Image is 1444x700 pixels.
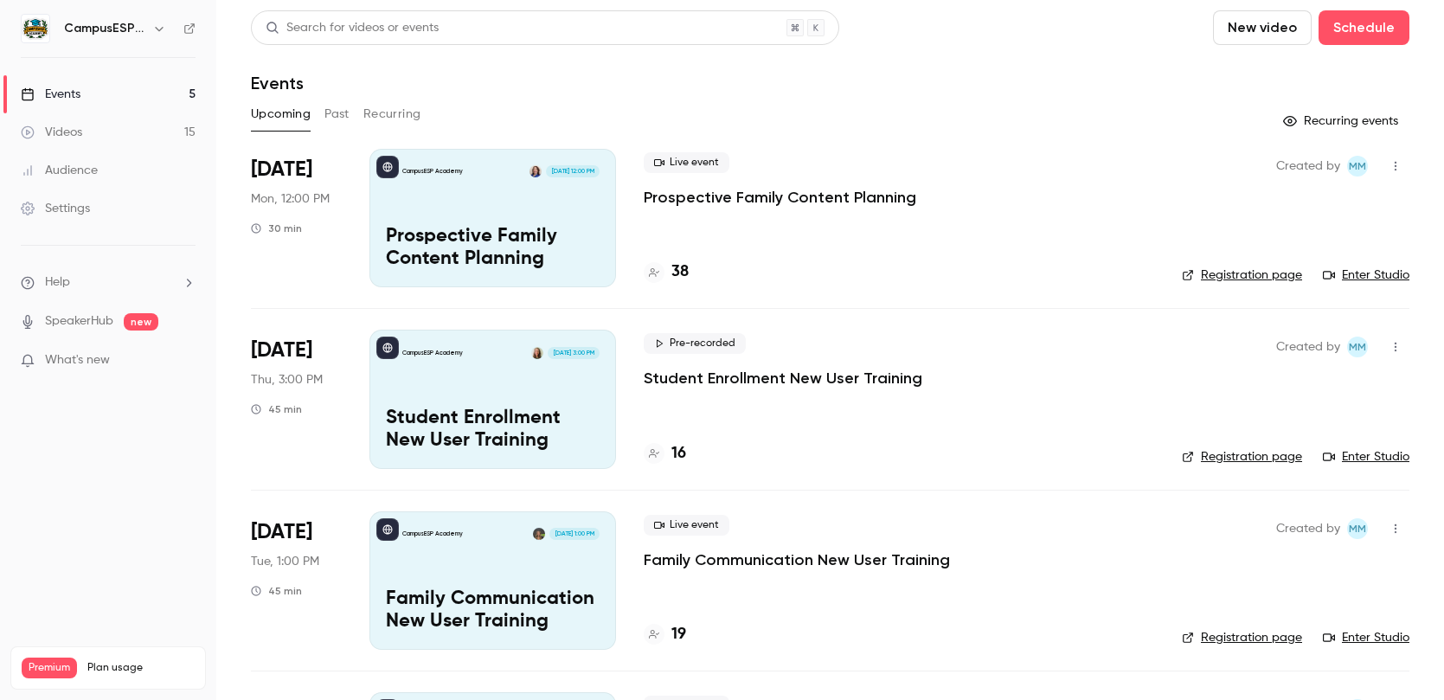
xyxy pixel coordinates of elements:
[533,528,545,540] img: Mira Gandhi
[175,353,196,369] iframe: Noticeable Trigger
[1347,518,1368,539] span: Mairin Matthews
[251,553,319,570] span: Tue, 1:00 PM
[1182,267,1302,284] a: Registration page
[1276,518,1340,539] span: Created by
[671,260,689,284] h4: 38
[251,190,330,208] span: Mon, 12:00 PM
[1323,267,1409,284] a: Enter Studio
[64,20,145,37] h6: CampusESP Academy
[1182,629,1302,646] a: Registration page
[363,100,421,128] button: Recurring
[251,330,342,468] div: Sep 18 Thu, 3:00 PM (America/New York)
[266,19,439,37] div: Search for videos or events
[644,549,950,570] a: Family Communication New User Training
[251,337,312,364] span: [DATE]
[402,167,463,176] p: CampusESP Academy
[45,351,110,369] span: What's new
[1347,156,1368,177] span: Mairin Matthews
[251,73,304,93] h1: Events
[1275,107,1409,135] button: Recurring events
[251,149,342,287] div: Sep 15 Mon, 12:00 PM (America/New York)
[324,100,350,128] button: Past
[644,333,746,354] span: Pre-recorded
[644,260,689,284] a: 38
[644,152,729,173] span: Live event
[369,149,616,287] a: Prospective Family Content PlanningCampusESP AcademyKerri Meeks-Griffin[DATE] 12:00 PMProspective...
[644,442,686,466] a: 16
[251,100,311,128] button: Upcoming
[402,530,463,538] p: CampusESP Academy
[644,515,729,536] span: Live event
[386,226,600,271] p: Prospective Family Content Planning
[1276,337,1340,357] span: Created by
[1349,518,1366,539] span: MM
[1213,10,1312,45] button: New video
[529,165,542,177] img: Kerri Meeks-Griffin
[251,371,323,389] span: Thu, 3:00 PM
[1349,156,1366,177] span: MM
[251,584,302,598] div: 45 min
[549,528,599,540] span: [DATE] 1:00 PM
[1323,448,1409,466] a: Enter Studio
[546,165,599,177] span: [DATE] 12:00 PM
[402,349,463,357] p: CampusESP Academy
[548,347,599,359] span: [DATE] 3:00 PM
[644,623,686,646] a: 19
[386,588,600,633] p: Family Communication New User Training
[21,162,98,179] div: Audience
[124,313,158,331] span: new
[1347,337,1368,357] span: Mairin Matthews
[671,623,686,646] h4: 19
[22,658,77,678] span: Premium
[21,200,90,217] div: Settings
[369,330,616,468] a: Student Enrollment New User TrainingCampusESP AcademyMairin Matthews[DATE] 3:00 PMStudent Enrollm...
[1276,156,1340,177] span: Created by
[22,15,49,42] img: CampusESP Academy
[21,86,80,103] div: Events
[21,124,82,141] div: Videos
[21,273,196,292] li: help-dropdown-opener
[251,511,342,650] div: Sep 23 Tue, 1:00 PM (America/New York)
[45,273,70,292] span: Help
[1349,337,1366,357] span: MM
[386,408,600,453] p: Student Enrollment New User Training
[1319,10,1409,45] button: Schedule
[87,661,195,675] span: Plan usage
[251,222,302,235] div: 30 min
[671,442,686,466] h4: 16
[644,368,922,389] a: Student Enrollment New User Training
[251,518,312,546] span: [DATE]
[644,187,916,208] a: Prospective Family Content Planning
[369,511,616,650] a: Family Communication New User TrainingCampusESP AcademyMira Gandhi[DATE] 1:00 PMFamily Communicat...
[531,347,543,359] img: Mairin Matthews
[1323,629,1409,646] a: Enter Studio
[45,312,113,331] a: SpeakerHub
[251,402,302,416] div: 45 min
[1182,448,1302,466] a: Registration page
[251,156,312,183] span: [DATE]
